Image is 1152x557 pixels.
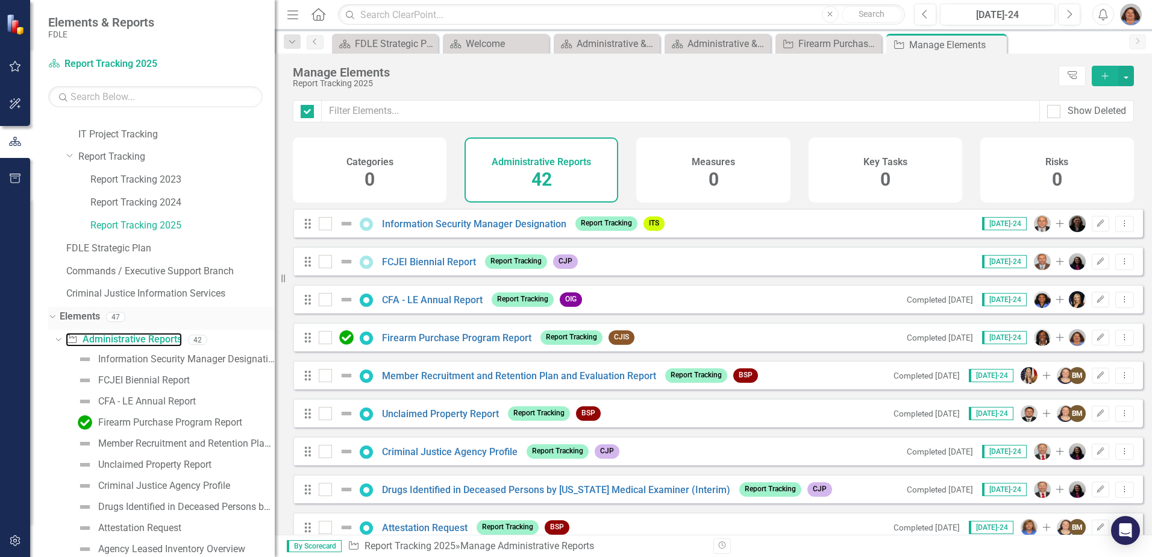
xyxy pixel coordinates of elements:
[643,216,665,230] span: ITS
[98,354,275,365] div: Information Security Manager Designation
[842,6,902,23] button: Search
[982,255,1027,268] span: [DATE]-24
[531,169,552,190] span: 42
[1069,367,1086,384] div: BM
[668,36,768,51] a: Administrative & Statutorily Required Reports (2025)
[894,371,960,380] small: Completed [DATE]
[75,434,275,453] a: Member Recruitment and Retention Plan and Evaluation Report
[1057,405,1074,422] img: Elizabeth Martin
[1021,519,1038,536] img: Sharon Wester
[907,295,973,304] small: Completed [DATE]
[98,502,275,512] div: Drugs Identified in Deceased Persons by [US_STATE] Medical Examiner (Interim)
[48,57,199,71] a: Report Tracking 2025
[66,242,275,256] a: FDLE Strategic Plan
[446,36,546,51] a: Welcome
[339,292,354,307] img: Not Defined
[293,79,1053,88] div: Report Tracking 2025
[321,100,1040,122] input: Filter Elements...
[78,542,92,556] img: Not Defined
[6,13,27,34] img: ClearPoint Strategy
[287,540,342,552] span: By Scorecard
[75,476,230,496] a: Criminal Justice Agency Profile
[98,375,190,386] div: FCJEI Biennial Report
[382,408,499,420] a: Unclaimed Property Report
[575,216,637,230] span: Report Tracking
[339,444,354,459] img: Not Defined
[98,396,196,407] div: CFA - LE Annual Report
[894,409,960,418] small: Completed [DATE]
[1057,519,1074,536] img: Elizabeth Martin
[1034,481,1051,498] img: Brett Kirkland
[98,459,211,470] div: Unclaimed Property Report
[907,333,973,342] small: Completed [DATE]
[382,256,476,268] a: FCJEI Biennial Report
[733,368,758,382] span: BSP
[66,287,275,301] a: Criminal Justice Information Services
[807,482,832,496] span: CJP
[98,438,275,449] div: Member Recruitment and Retention Plan and Evaluation Report
[382,218,566,230] a: Information Security Manager Designation
[382,294,483,306] a: CFA - LE Annual Report
[78,394,92,409] img: Not Defined
[78,436,92,451] img: Not Defined
[859,9,884,19] span: Search
[339,406,354,421] img: Not Defined
[739,482,801,496] span: Report Tracking
[687,36,768,51] div: Administrative & Statutorily Required Reports (2025)
[382,484,730,496] a: Drugs Identified in Deceased Persons by [US_STATE] Medical Examiner (Interim)
[527,444,589,458] span: Report Tracking
[48,15,154,30] span: Elements & Reports
[907,447,973,456] small: Completed [DATE]
[106,312,125,322] div: 47
[982,483,1027,496] span: [DATE]-24
[982,217,1027,230] span: [DATE]-24
[75,413,242,432] a: Firearm Purchase Program Report
[1069,519,1086,536] div: BM
[1120,4,1142,25] img: Rachel Truxell
[863,157,907,168] h4: Key Tasks
[982,331,1027,344] span: [DATE]-24
[382,522,468,533] a: Attestation Request
[1069,481,1086,498] img: Melissa Bujeda
[339,254,354,269] img: Not Defined
[1034,291,1051,308] img: Lourdes Howell-Thomas
[665,368,727,382] span: Report Tracking
[692,157,735,168] h4: Measures
[1057,367,1074,384] img: Elizabeth Martin
[98,544,245,555] div: Agency Leased Inventory Overview
[545,520,569,534] span: BSP
[78,150,275,164] a: Report Tracking
[75,455,211,474] a: Unclaimed Property Report
[576,406,601,420] span: BSP
[609,330,634,344] span: CJIS
[1069,329,1086,346] img: Rachel Truxell
[293,66,1053,79] div: Manage Elements
[1069,443,1086,460] img: Melissa Bujeda
[78,500,92,514] img: Not Defined
[982,445,1027,458] span: [DATE]-24
[75,497,275,517] a: Drugs Identified in Deceased Persons by [US_STATE] Medical Examiner (Interim)
[188,335,207,345] div: 42
[798,36,878,51] div: Firearm Purchase Program Report
[1052,169,1062,190] span: 0
[382,446,518,458] a: Criminal Justice Agency Profile
[346,157,393,168] h4: Categories
[969,407,1013,420] span: [DATE]-24
[477,520,539,534] span: Report Tracking
[60,310,100,324] a: Elements
[560,292,582,306] span: OIG
[907,485,973,494] small: Completed [DATE]
[78,128,275,142] a: IT Project Tracking
[944,8,1051,22] div: [DATE]-24
[466,36,546,51] div: Welcome
[880,169,891,190] span: 0
[1034,443,1051,460] img: Brett Kirkland
[90,196,275,210] a: Report Tracking 2024
[78,352,92,367] img: Not Defined
[508,406,570,420] span: Report Tracking
[339,368,354,383] img: Not Defined
[778,36,878,51] a: Firearm Purchase Program Report
[1034,253,1051,270] img: Chris Johnson
[365,169,375,190] span: 0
